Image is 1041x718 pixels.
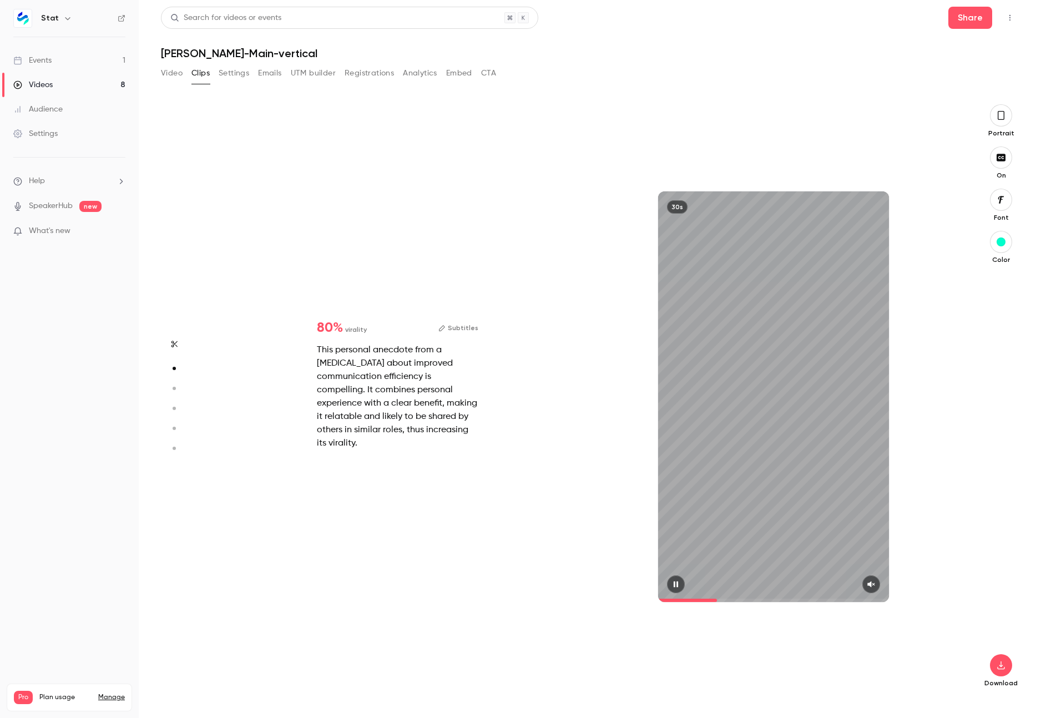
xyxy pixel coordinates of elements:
div: Settings [13,128,58,139]
span: Pro [14,691,33,704]
button: Registrations [345,64,394,82]
div: Events [13,55,52,66]
button: Embed [446,64,472,82]
span: Help [29,175,45,187]
button: CTA [481,64,496,82]
button: Settings [219,64,249,82]
div: Audience [13,104,63,115]
h1: [PERSON_NAME]-Main-vertical [161,47,1019,60]
button: Video [161,64,183,82]
span: Plan usage [39,693,92,702]
p: Portrait [983,129,1019,138]
img: Stat [14,9,32,27]
button: Subtitles [438,321,478,335]
div: This personal anecdote from a [MEDICAL_DATA] about improved communication efficiency is compellin... [317,343,478,450]
p: Font [983,213,1019,222]
button: Emails [258,64,281,82]
div: Videos [13,79,53,90]
button: Top Bar Actions [1001,9,1019,27]
h6: Stat [41,13,59,24]
span: new [79,201,102,212]
li: help-dropdown-opener [13,175,125,187]
a: Manage [98,693,125,702]
p: Download [983,679,1019,687]
p: Color [983,255,1019,264]
button: UTM builder [291,64,336,82]
a: SpeakerHub [29,200,73,212]
p: On [983,171,1019,180]
button: Share [948,7,992,29]
span: 80 % [317,321,343,335]
button: Clips [191,64,210,82]
span: virality [345,325,367,335]
span: What's new [29,225,70,237]
div: Search for videos or events [170,12,281,24]
button: Analytics [403,64,437,82]
div: 30s [667,200,688,214]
